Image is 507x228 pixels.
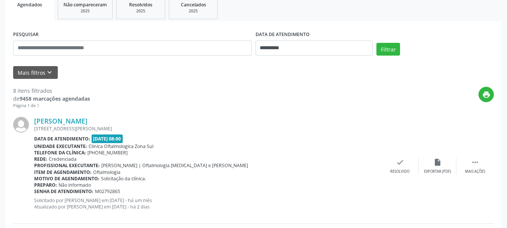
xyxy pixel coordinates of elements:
[13,66,58,79] button: Mais filtroskeyboard_arrow_down
[92,134,123,143] span: [DATE] 08:00
[20,95,90,102] strong: 9458 marcações agendadas
[376,43,400,56] button: Filtrar
[175,8,212,14] div: 2025
[17,2,42,8] span: Agendados
[396,158,404,166] i: check
[34,175,99,182] b: Motivo de agendamento:
[34,162,100,169] b: Profissional executante:
[34,182,57,188] b: Preparo:
[13,103,90,109] div: Página 1 de 1
[482,91,490,99] i: print
[424,169,451,174] div: Exportar (PDF)
[101,162,248,169] span: [PERSON_NAME] | Oftalmologia [MEDICAL_DATA] e [PERSON_NAME]
[129,2,152,8] span: Resolvidos
[63,2,107,8] span: Não compareceram
[34,156,47,162] b: Rede:
[13,117,29,133] img: img
[122,8,159,14] div: 2025
[87,149,128,156] span: [PHONE_NUMBER]
[181,2,206,8] span: Cancelados
[13,87,90,95] div: 8 itens filtrados
[34,188,93,195] b: Senha de atendimento:
[101,175,146,182] span: Solicitação da clínica.
[59,182,91,188] span: Não informado
[433,158,442,166] i: insert_drive_file
[390,169,409,174] div: Resolvido
[63,8,107,14] div: 2025
[13,29,39,41] label: PESQUISAR
[89,143,153,149] span: Clinica Oftalmologica Zona Sul
[34,143,87,149] b: Unidade executante:
[34,136,90,142] b: Data de atendimento:
[256,29,310,41] label: DATA DE ATENDIMENTO
[465,169,485,174] div: Mais ações
[95,188,120,195] span: M02792865
[34,149,86,156] b: Telefone da clínica:
[478,87,494,102] button: print
[34,125,381,132] div: [STREET_ADDRESS][PERSON_NAME]
[93,169,120,175] span: Oftalmologia
[34,197,381,210] p: Solicitado por [PERSON_NAME] em [DATE] - há um mês Atualizado por [PERSON_NAME] em [DATE] - há 2 ...
[471,158,479,166] i: 
[34,117,87,125] a: [PERSON_NAME]
[45,68,54,77] i: keyboard_arrow_down
[49,156,77,162] span: Credenciada
[13,95,90,103] div: de
[34,169,92,175] b: Item de agendamento:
